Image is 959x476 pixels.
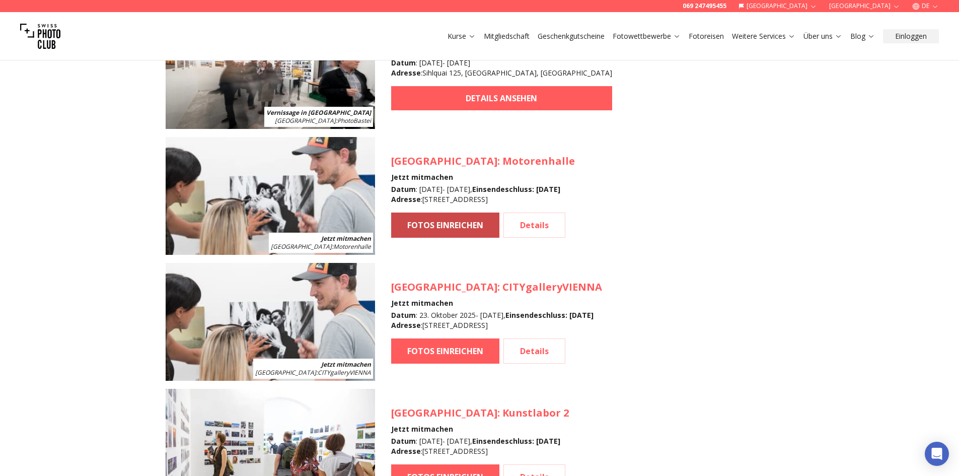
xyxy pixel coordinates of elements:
[683,2,726,10] a: 069 247495455
[391,310,416,320] b: Datum
[391,154,497,168] span: [GEOGRAPHIC_DATA]
[689,31,724,41] a: Fotoreisen
[166,11,375,129] img: SPC Photo Awards Zürich: Herbst 2025
[534,29,609,43] button: Geschenkgutscheine
[732,31,795,41] a: Weitere Services
[166,137,375,255] img: SPC Photo Awards DRESDEN September 2025
[391,424,569,434] h4: Jetzt mitmachen
[321,234,371,243] b: Jetzt mitmachen
[925,442,949,466] div: Open Intercom Messenger
[166,263,375,381] img: SPC Photo Awards WIEN Oktober 2025
[275,116,371,125] span: : PhotoBastei
[472,436,560,446] b: Einsendeschluss : [DATE]
[391,406,497,420] span: [GEOGRAPHIC_DATA]
[391,213,499,238] a: FOTOS EINREICHEN
[480,29,534,43] button: Mitgliedschaft
[846,29,879,43] button: Blog
[850,31,875,41] a: Blog
[391,184,416,194] b: Datum
[271,242,371,251] span: : Motorenhalle
[799,29,846,43] button: Über uns
[266,108,371,117] b: Vernissage in [GEOGRAPHIC_DATA]
[609,29,685,43] button: Fotowettbewerbe
[391,338,499,364] a: FOTOS EINREICHEN
[484,31,530,41] a: Mitgliedschaft
[391,172,575,182] h4: Jetzt mitmachen
[728,29,799,43] button: Weitere Services
[613,31,681,41] a: Fotowettbewerbe
[448,31,476,41] a: Kurse
[255,368,371,377] span: : CITYgalleryVIENNA
[255,368,316,377] span: [GEOGRAPHIC_DATA]
[391,436,416,446] b: Datum
[391,280,497,294] span: [GEOGRAPHIC_DATA]
[20,16,60,56] img: Swiss photo club
[391,68,421,78] b: Adresse
[275,116,336,125] span: [GEOGRAPHIC_DATA]
[391,58,416,67] b: Datum
[685,29,728,43] button: Fotoreisen
[503,213,565,238] a: Details
[391,436,569,456] div: : [DATE] - [DATE] , : [STREET_ADDRESS]
[505,310,594,320] b: Einsendeschluss : [DATE]
[803,31,842,41] a: Über uns
[472,184,560,194] b: Einsendeschluss : [DATE]
[503,338,565,364] a: Details
[444,29,480,43] button: Kurse
[391,320,421,330] b: Adresse
[271,242,332,251] span: [GEOGRAPHIC_DATA]
[538,31,605,41] a: Geschenkgutscheine
[391,86,612,110] a: DETAILS ANSEHEN
[391,446,421,456] b: Adresse
[391,184,575,205] div: : [DATE] - [DATE] , : [STREET_ADDRESS]
[391,58,612,78] div: : [DATE] - [DATE] : Sihlquai 125, [GEOGRAPHIC_DATA], [GEOGRAPHIC_DATA]
[391,310,602,330] div: : 23. Oktober 2025 - [DATE] , : [STREET_ADDRESS]
[883,29,939,43] button: Einloggen
[391,280,602,294] h3: : CITYgalleryVIENNA
[391,154,575,168] h3: : Motorenhalle
[391,298,602,308] h4: Jetzt mitmachen
[321,360,371,369] b: Jetzt mitmachen
[391,194,421,204] b: Adresse
[391,406,569,420] h3: : Kunstlabor 2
